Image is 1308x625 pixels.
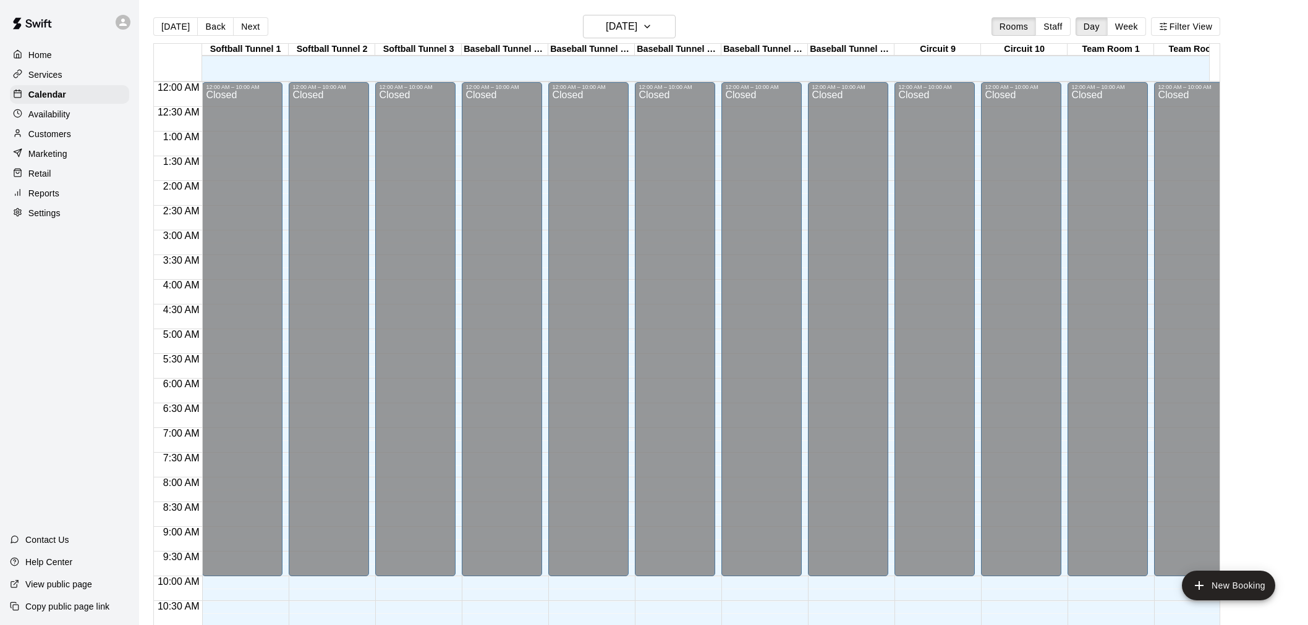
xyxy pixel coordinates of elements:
button: Back [197,17,234,36]
p: Services [28,69,62,81]
div: 12:00 AM – 10:00 AM: Closed [289,82,369,576]
div: 12:00 AM – 10:00 AM [206,84,279,90]
div: 12:00 AM – 10:00 AM [812,84,885,90]
span: 9:00 AM [160,527,203,537]
div: Baseball Tunnel 4 (Machine) [462,44,548,56]
button: Rooms [992,17,1036,36]
div: 12:00 AM – 10:00 AM [639,84,711,90]
span: 10:30 AM [155,601,203,611]
div: Team Room 1 [1068,44,1154,56]
p: Copy public page link [25,600,109,613]
span: 3:30 AM [160,255,203,266]
div: Circuit 9 [894,44,981,56]
span: 4:30 AM [160,304,203,315]
div: 12:00 AM – 10:00 AM: Closed [894,82,975,576]
div: Closed [552,90,625,581]
div: 12:00 AM – 10:00 AM [292,84,365,90]
span: 1:30 AM [160,156,203,167]
a: Availability [10,105,129,124]
span: 5:30 AM [160,354,203,364]
button: [DATE] [153,17,198,36]
div: 12:00 AM – 10:00 AM [1071,84,1144,90]
div: Baseball Tunnel 8 (Mound) [808,44,894,56]
div: Baseball Tunnel 7 (Mound/Machine) [721,44,808,56]
p: Home [28,49,52,61]
div: Softball Tunnel 3 [375,44,462,56]
div: 12:00 AM – 10:00 AM [898,84,971,90]
span: 2:30 AM [160,206,203,216]
div: Closed [206,90,279,581]
a: Retail [10,164,129,183]
span: 5:00 AM [160,329,203,340]
div: Baseball Tunnel 6 (Machine) [635,44,721,56]
div: Services [10,65,129,84]
button: Week [1107,17,1146,36]
div: Baseball Tunnel 5 (Machine) [548,44,635,56]
button: Next [233,17,268,36]
p: Retail [28,167,51,180]
button: Staff [1035,17,1071,36]
div: 12:00 AM – 10:00 AM: Closed [1068,82,1148,576]
span: 3:00 AM [160,230,203,241]
p: Contact Us [25,534,69,546]
div: Closed [379,90,452,581]
button: Day [1076,17,1108,36]
div: 12:00 AM – 10:00 AM: Closed [635,82,715,576]
div: Closed [725,90,798,581]
a: Reports [10,184,129,203]
div: Circuit 10 [981,44,1068,56]
h6: [DATE] [606,18,637,35]
div: Closed [812,90,885,581]
span: 2:00 AM [160,181,203,191]
a: Settings [10,204,129,222]
div: 12:00 AM – 10:00 AM [465,84,538,90]
div: Marketing [10,145,129,163]
div: Team Room 2 [1154,44,1241,56]
div: 12:00 AM – 10:00 AM [725,84,798,90]
div: Closed [465,90,538,581]
div: 12:00 AM – 10:00 AM [552,84,625,90]
div: Closed [1158,90,1231,581]
p: Reports [28,187,59,199]
div: Softball Tunnel 2 [289,44,375,56]
span: 12:00 AM [155,82,203,93]
span: 6:00 AM [160,379,203,389]
div: 12:00 AM – 10:00 AM: Closed [202,82,282,576]
span: 7:00 AM [160,428,203,438]
div: 12:00 AM – 10:00 AM [985,84,1058,90]
div: 12:00 AM – 10:00 AM: Closed [981,82,1061,576]
div: Closed [985,90,1058,581]
button: [DATE] [583,15,676,38]
div: Closed [1071,90,1144,581]
span: 1:00 AM [160,132,203,142]
p: Customers [28,128,71,140]
p: Marketing [28,148,67,160]
div: 12:00 AM – 10:00 AM: Closed [808,82,888,576]
span: 6:30 AM [160,403,203,414]
a: Calendar [10,85,129,104]
span: 8:00 AM [160,477,203,488]
div: Closed [898,90,971,581]
a: Home [10,46,129,64]
div: 12:00 AM – 10:00 AM [1158,84,1231,90]
button: Filter View [1151,17,1220,36]
p: Settings [28,207,61,219]
div: Softball Tunnel 1 [202,44,289,56]
span: 12:30 AM [155,107,203,117]
div: 12:00 AM – 10:00 AM: Closed [721,82,802,576]
p: View public page [25,578,92,590]
div: Closed [639,90,711,581]
div: 12:00 AM – 10:00 AM: Closed [375,82,456,576]
div: Closed [292,90,365,581]
a: Customers [10,125,129,143]
span: 4:00 AM [160,280,203,290]
button: add [1182,571,1275,600]
span: 10:00 AM [155,576,203,587]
